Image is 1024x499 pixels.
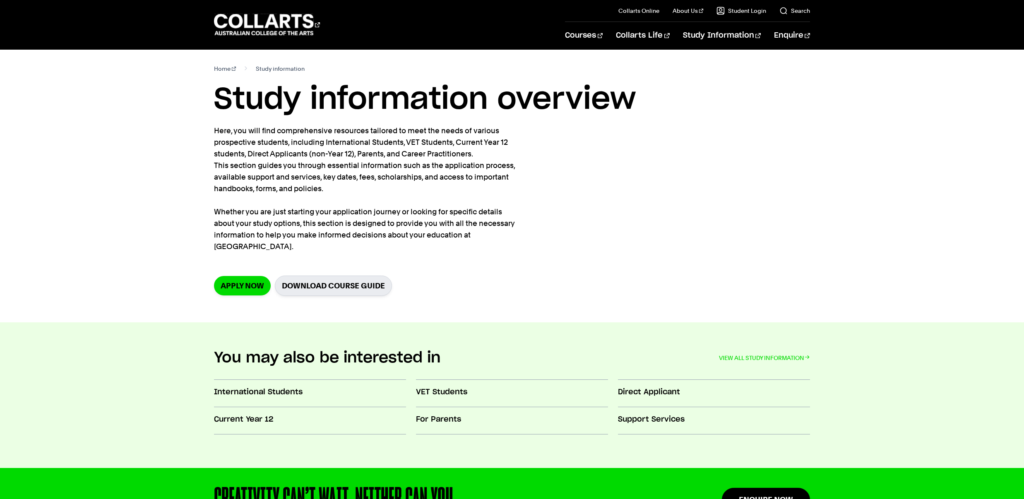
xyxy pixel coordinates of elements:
a: Collarts Life [616,22,669,49]
h3: Current Year 12 [214,414,406,425]
h2: You may also be interested in [214,349,441,367]
a: Home [214,63,236,74]
p: Here, you will find comprehensive resources tailored to meet the needs of various prospective stu... [214,125,516,252]
span: Study information [256,63,305,74]
h3: Support Services [618,414,810,425]
h3: International Students [214,387,406,398]
a: Enquire [774,22,810,49]
a: Direct Applicant [618,380,810,408]
a: VET Students [416,380,608,408]
a: Support Services [618,408,810,435]
div: Go to homepage [214,13,320,36]
a: Courses [565,22,603,49]
a: Search [779,7,810,15]
a: VIEW ALL STUDY INFORMATION [719,352,810,364]
a: Apply Now [214,276,271,295]
a: Download Course Guide [275,276,392,296]
h1: Study information overview [214,81,810,118]
a: For Parents [416,408,608,435]
a: Study Information [683,22,761,49]
a: Collarts Online [618,7,659,15]
h3: For Parents [416,414,608,425]
a: About Us [673,7,703,15]
h3: VET Students [416,387,608,398]
a: International Students [214,380,406,408]
h3: Direct Applicant [618,387,810,398]
a: Current Year 12 [214,408,406,435]
a: Student Login [716,7,766,15]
